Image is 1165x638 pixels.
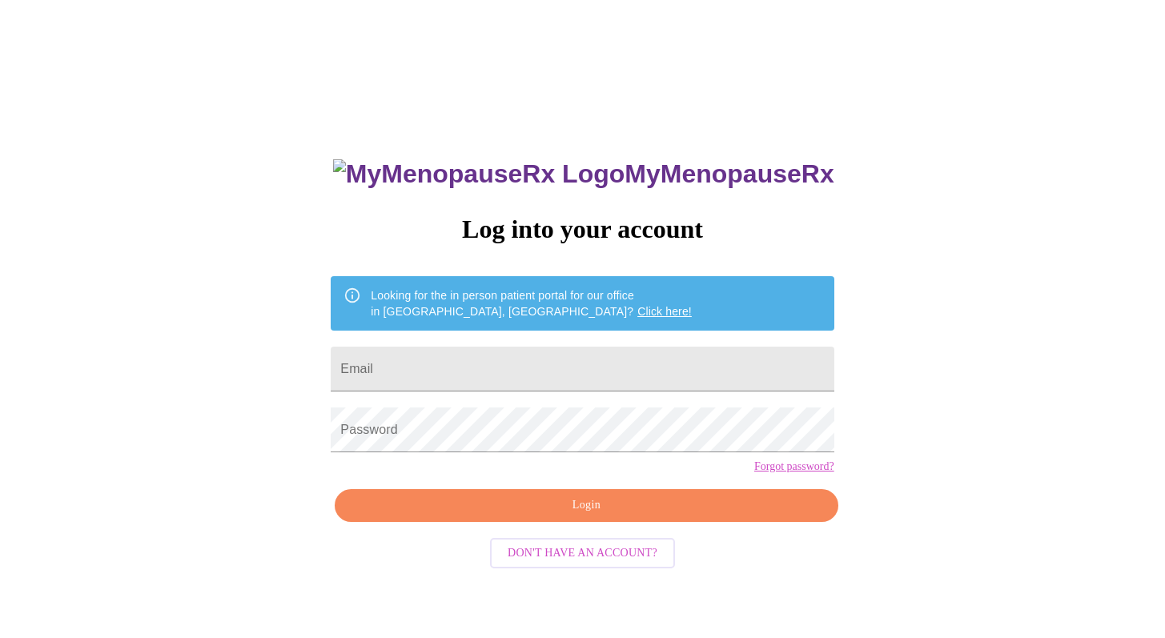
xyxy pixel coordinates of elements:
[335,489,838,522] button: Login
[637,305,692,318] a: Click here!
[371,281,692,326] div: Looking for the in person patient portal for our office in [GEOGRAPHIC_DATA], [GEOGRAPHIC_DATA]?
[486,545,679,559] a: Don't have an account?
[490,538,675,569] button: Don't have an account?
[353,496,819,516] span: Login
[754,460,834,473] a: Forgot password?
[331,215,834,244] h3: Log into your account
[333,159,625,189] img: MyMenopauseRx Logo
[333,159,834,189] h3: MyMenopauseRx
[508,544,657,564] span: Don't have an account?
